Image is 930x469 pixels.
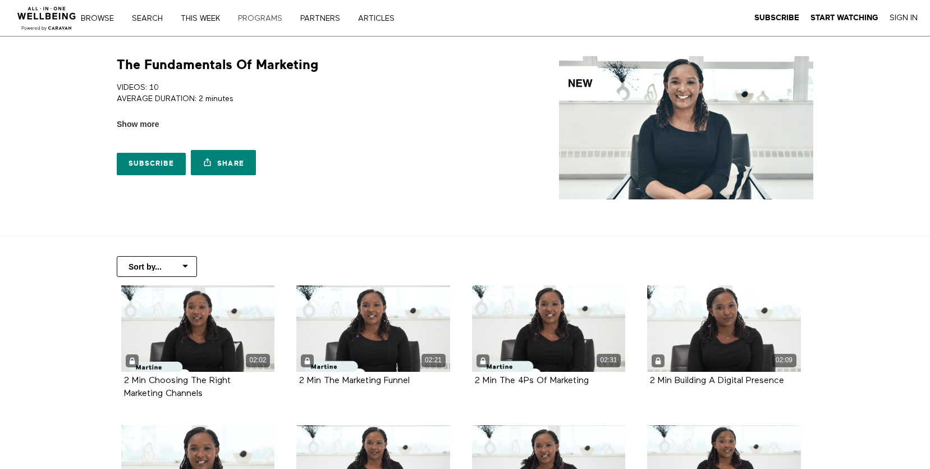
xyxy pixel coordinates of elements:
a: 2 Min The Marketing Funnel 02:21 [296,285,450,372]
a: Subscribe [117,153,186,175]
a: Sign In [890,13,918,23]
div: 02:31 [597,354,621,367]
strong: Subscribe [754,13,799,22]
h1: The Fundamentals Of Marketing [117,56,318,74]
a: THIS WEEK [177,15,232,22]
a: Search [128,15,175,22]
p: VIDEOS: 10 AVERAGE DURATION: 2 minutes [117,82,461,105]
a: 2 Min The 4Ps Of Marketing 02:31 [472,285,626,372]
nav: Primary [89,12,418,24]
a: 2 Min Choosing The Right Marketing Channels 02:02 [121,285,275,372]
a: Start Watching [810,13,878,23]
a: Subscribe [754,13,799,23]
a: 2 Min Building A Digital Presence [650,376,784,385]
a: 2 Min The Marketing Funnel [299,376,410,385]
a: 2 Min Building A Digital Presence 02:09 [647,285,801,372]
div: 02:09 [772,354,796,367]
strong: Start Watching [810,13,878,22]
div: 02:21 [422,354,446,367]
a: ARTICLES [354,15,406,22]
a: Browse [77,15,126,22]
a: PROGRAMS [234,15,294,22]
img: The Fundamentals Of Marketing [559,56,813,199]
span: Show more [117,119,159,130]
a: 2 Min The 4Ps Of Marketing [475,376,589,385]
a: PARTNERS [296,15,352,22]
a: 2 Min Choosing The Right Marketing Channels [124,376,231,398]
div: 02:02 [246,354,270,367]
a: Share [191,150,256,175]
